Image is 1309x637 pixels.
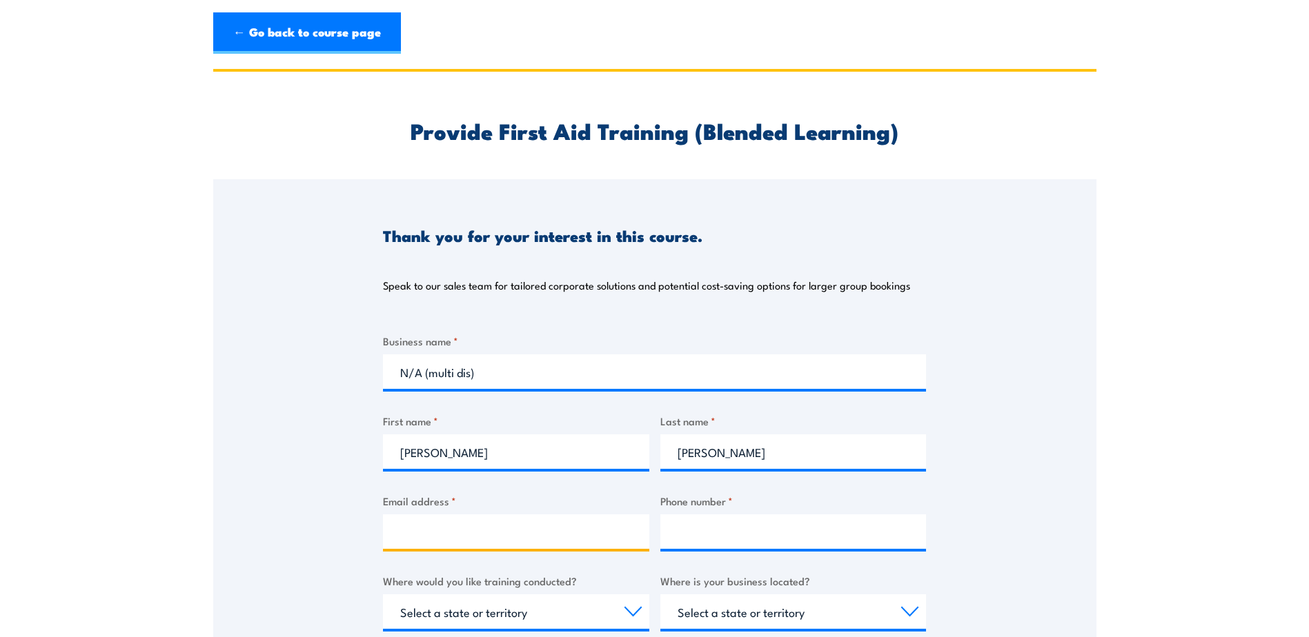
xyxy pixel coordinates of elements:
[383,493,649,509] label: Email address
[383,279,910,292] p: Speak to our sales team for tailored corporate solutions and potential cost-saving options for la...
[660,573,927,589] label: Where is your business located?
[383,228,702,243] h3: Thank you for your interest in this course.
[383,333,926,349] label: Business name
[383,121,926,140] h2: Provide First Aid Training (Blended Learning)
[213,12,401,54] a: ← Go back to course page
[660,493,927,509] label: Phone number
[383,573,649,589] label: Where would you like training conducted?
[383,413,649,429] label: First name
[660,413,927,429] label: Last name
